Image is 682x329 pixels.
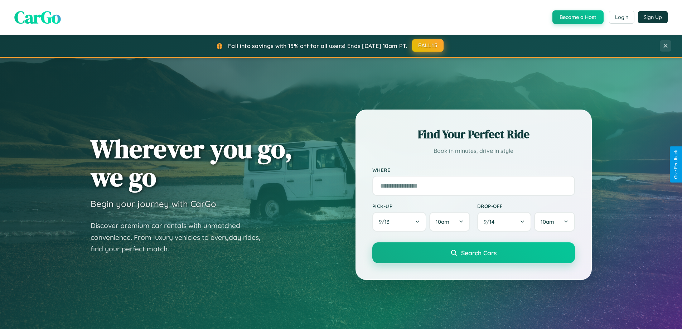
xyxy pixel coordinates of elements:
button: Login [609,11,634,24]
button: Become a Host [552,10,604,24]
span: Fall into savings with 15% off for all users! Ends [DATE] 10am PT. [228,42,407,49]
h2: Find Your Perfect Ride [372,126,575,142]
span: Search Cars [461,249,497,257]
button: Search Cars [372,242,575,263]
button: FALL15 [412,39,444,52]
span: 9 / 13 [379,218,393,225]
div: Give Feedback [673,150,678,179]
label: Drop-off [477,203,575,209]
button: Sign Up [638,11,668,23]
h3: Begin your journey with CarGo [91,198,216,209]
label: Pick-up [372,203,470,209]
span: 10am [436,218,449,225]
span: 9 / 14 [484,218,498,225]
h1: Wherever you go, we go [91,135,292,191]
span: CarGo [14,5,61,29]
button: 10am [429,212,470,232]
label: Where [372,167,575,173]
p: Discover premium car rentals with unmatched convenience. From luxury vehicles to everyday rides, ... [91,220,270,255]
button: 10am [534,212,575,232]
button: 9/14 [477,212,532,232]
span: 10am [541,218,554,225]
button: 9/13 [372,212,427,232]
p: Book in minutes, drive in style [372,146,575,156]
